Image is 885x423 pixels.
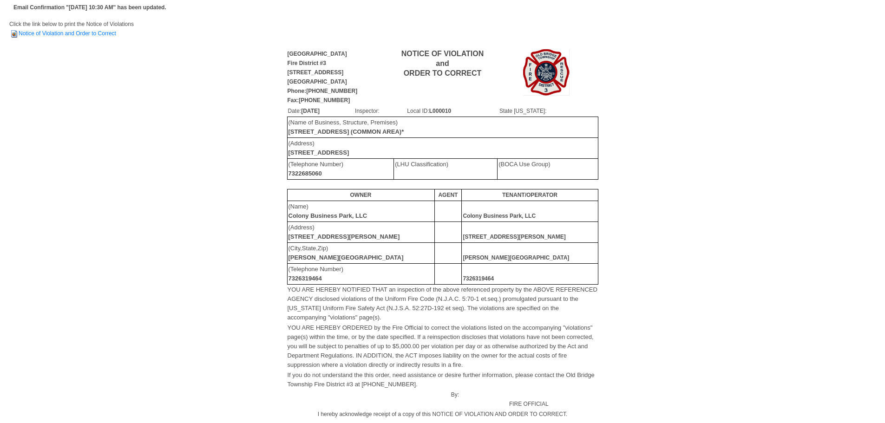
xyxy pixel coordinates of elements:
[9,30,116,37] a: Notice of Violation and Order to Correct
[288,170,322,177] b: 7322685060
[288,275,322,282] b: 7326319464
[502,192,557,198] b: TENANT/OPERATOR
[406,106,499,116] td: Local ID:
[288,245,404,261] font: (City,State,Zip)
[288,224,400,240] font: (Address)
[288,149,349,156] b: [STREET_ADDRESS]
[459,390,598,409] td: FIRE OFFICIAL
[288,286,597,321] font: YOU ARE HEREBY NOTIFIED THAT an inspection of the above referenced property by the ABOVE REFERENC...
[463,275,494,282] b: 7326319464
[401,50,484,77] b: NOTICE OF VIOLATION and ORDER TO CORRECT
[288,254,404,261] b: [PERSON_NAME][GEOGRAPHIC_DATA]
[288,203,367,219] font: (Name)
[463,234,565,240] b: [STREET_ADDRESS][PERSON_NAME]
[463,213,536,219] b: Colony Business Park, LLC
[288,140,349,156] font: (Address)
[288,324,594,368] font: YOU ARE HEREBY ORDERED by the Fire Official to correct the violations listed on the accompanying ...
[429,108,451,114] b: L000010
[499,106,598,116] td: State [US_STATE]:
[287,390,460,409] td: By:
[288,51,358,104] b: [GEOGRAPHIC_DATA] Fire District #3 [STREET_ADDRESS] [GEOGRAPHIC_DATA] Phone:[PHONE_NUMBER] Fax:[P...
[9,21,134,37] span: Click the link below to print the Notice of Violations
[350,192,372,198] b: OWNER
[288,161,344,177] font: (Telephone Number)
[301,108,320,114] b: [DATE]
[288,233,400,240] b: [STREET_ADDRESS][PERSON_NAME]
[523,49,570,96] img: Image
[288,106,355,116] td: Date:
[288,119,404,135] font: (Name of Business, Structure, Premises)
[288,371,595,388] font: If you do not understand the this order, need assistance or desire further information, please co...
[287,409,598,419] td: I hereby acknowledge receipt of a copy of this NOTICE OF VIOLATION AND ORDER TO CORRECT.
[12,1,168,13] td: Email Confirmation "[DATE] 10:30 AM" has been updated.
[463,254,569,261] b: [PERSON_NAME][GEOGRAPHIC_DATA]
[395,161,448,168] font: (LHU Classification)
[288,128,404,135] b: [STREET_ADDRESS] (COMMON AREA)*
[438,192,458,198] b: AGENT
[288,212,367,219] b: Colony Business Park, LLC
[498,161,550,168] font: (BOCA Use Group)
[354,106,406,116] td: Inspector:
[288,266,344,282] font: (Telephone Number)
[9,29,19,39] img: HTML Document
